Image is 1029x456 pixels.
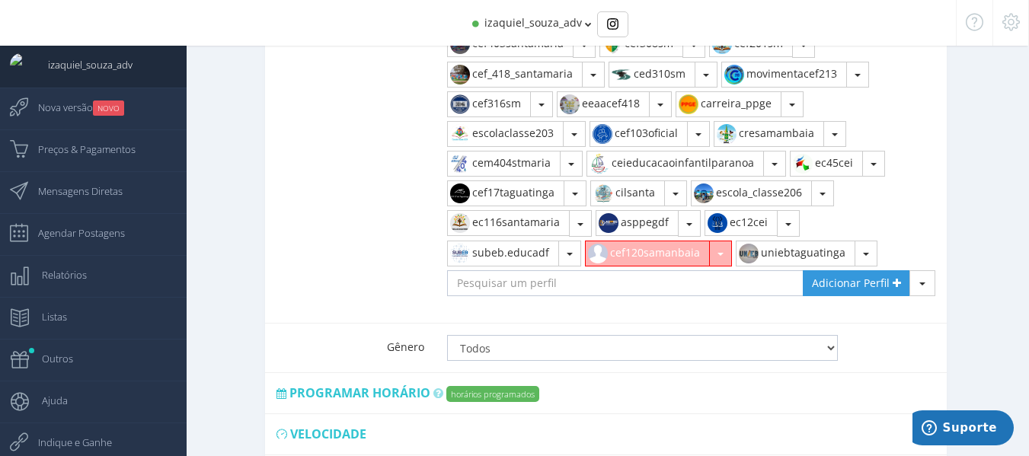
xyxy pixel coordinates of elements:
button: cem404stmaria [447,151,561,177]
span: Nova versão [23,88,124,126]
button: carreira_ppge [676,91,781,117]
img: 276229051_703414484127944_462657156601553199_n.jpg [722,62,746,87]
span: Agendar Postagens [23,214,125,252]
span: izaquiel_souza_adv [484,15,582,30]
span: Relatórios [27,256,87,294]
button: asppegdf [596,210,679,236]
button: cef17taguatinga [447,180,564,206]
a: Adicionar Perfil [803,270,910,296]
button: ced310sm [609,62,695,88]
span: Velocidade [290,426,366,442]
img: default_instagram_user.jpg [586,241,610,266]
div: Basic example [597,11,628,37]
span: izaquiel_souza_adv [33,46,133,84]
button: cresamambaia [714,121,824,147]
img: 275593282_681589399791553_5358763931676017280_n.jpg [591,181,615,206]
button: ceieducacaoinfantilparanoa [586,151,764,177]
label: horários programados [446,386,539,402]
button: cef120samanbaia [585,241,710,266]
button: escolaclasse203 [447,121,564,147]
span: Ajuda [27,381,68,419]
iframe: Abre um widget para que você possa encontrar mais informações [912,410,1014,448]
img: 103960931_953534961761389_8838083111799592987_n.jpg [558,92,582,116]
img: 88254662_487526835277569_5015428646651822080_n.jpg [737,241,761,266]
img: 52159158_1359446160861887_3444188790682288128_n.jpg [448,241,472,266]
button: escola_classe206 [691,180,812,206]
button: movimentacef213 [721,62,847,88]
img: 213798498_985291092205101_7281218760306030691_n.jpg [705,211,730,235]
img: 515207364_18068357240285543_7889845696411854965_n.jpg [587,151,612,176]
img: 101651897_566965480671378_4717148936085700608_n.jpg [714,122,739,146]
img: Instagram_simple_icon.svg [607,18,618,30]
button: subeb.educadf [447,241,559,266]
img: 330804739_132577419724564_8459179595632286020_n.jpg [590,122,615,146]
img: 403484629_1197982801159429_4080013378744020811_n.jpg [448,92,472,116]
small: NOVO [93,100,124,116]
button: cilsanta [590,180,665,206]
span: Listas [27,298,67,336]
button: cef316sm [447,91,531,117]
img: 124017945_1280166928996465_4241948577890981220_n.jpg [448,211,472,235]
img: 282104621_421194099823332_6321962803504121575_n.jpg [791,151,815,176]
span: Outros [27,340,73,378]
span: Preços & Pagamentos [23,130,136,168]
span: Mensagens Diretas [23,172,123,210]
label: Gênero [265,324,436,355]
button: cef_418_santamaria [447,62,583,88]
img: 282992908_737263920741137_6577853860805052214_n.jpg [448,181,472,206]
span: Adicionar Perfil [812,276,890,290]
img: 35173462_271588640079086_5160045134720532480_n.jpg [609,62,634,87]
button: ec45cei [790,151,863,177]
img: 426720464_1294590801932634_4328349445001910574_n.jpg [448,122,472,146]
img: 312983200_632383361762297_3061983296111737435_n.jpg [692,181,716,206]
img: User Image [10,53,33,76]
img: 448480505_981114573647301_4056383751678492038_n.jpg [596,211,621,235]
span: Programar horário [289,384,430,401]
button: ec12cei [705,210,778,236]
button: cef103oficial [590,121,688,147]
img: 459957220_548391711007928_1131302686293294397_n.jpg [676,92,701,116]
input: Pesquisar um perfil [447,270,804,296]
img: 431379433_2541979782647145_7545944288479102271_n.jpg [448,151,472,176]
button: eeaacef418 [557,91,650,117]
button: ec116santamaria [447,210,570,236]
img: 447780368_2494876270901814_1302117712477187058_n.jpg [448,62,472,87]
button: uniebtaguatinga [736,241,855,266]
